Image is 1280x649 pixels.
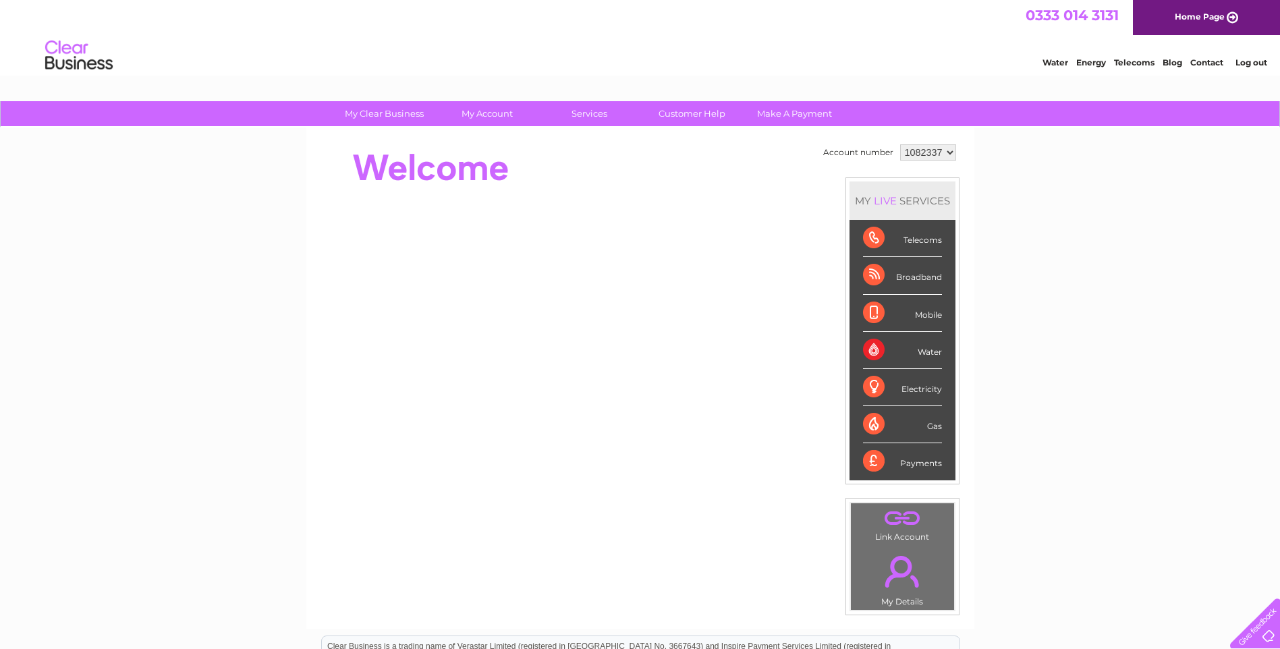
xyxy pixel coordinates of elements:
[863,443,942,480] div: Payments
[322,7,959,65] div: Clear Business is a trading name of Verastar Limited (registered in [GEOGRAPHIC_DATA] No. 3667643...
[854,548,951,595] a: .
[534,101,645,126] a: Services
[1026,7,1119,24] a: 0333 014 3131
[431,101,542,126] a: My Account
[863,257,942,294] div: Broadband
[863,220,942,257] div: Telecoms
[739,101,850,126] a: Make A Payment
[863,332,942,369] div: Water
[850,544,955,611] td: My Details
[329,101,440,126] a: My Clear Business
[820,141,897,164] td: Account number
[1163,57,1182,67] a: Blog
[1114,57,1154,67] a: Telecoms
[871,194,899,207] div: LIVE
[863,295,942,332] div: Mobile
[863,369,942,406] div: Electricity
[850,503,955,545] td: Link Account
[863,406,942,443] div: Gas
[636,101,748,126] a: Customer Help
[45,35,113,76] img: logo.png
[1235,57,1267,67] a: Log out
[1190,57,1223,67] a: Contact
[1042,57,1068,67] a: Water
[850,181,955,220] div: MY SERVICES
[854,507,951,530] a: .
[1076,57,1106,67] a: Energy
